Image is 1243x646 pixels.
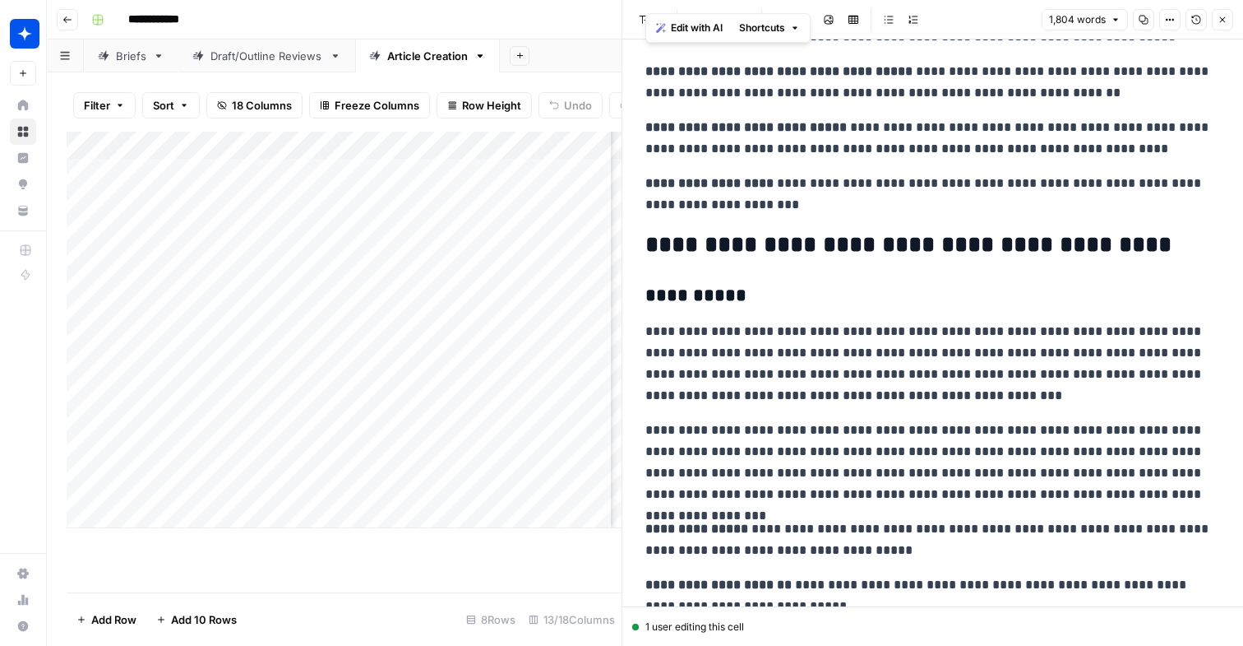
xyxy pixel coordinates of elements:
button: 1,804 words [1042,9,1128,30]
span: Shortcuts [739,21,785,35]
button: Add Row [67,606,146,633]
button: Add 10 Rows [146,606,247,633]
span: Add Row [91,611,136,628]
div: Article Creation [387,48,468,64]
span: 1,804 words [1049,12,1106,27]
a: Settings [10,560,36,587]
button: Undo [538,92,603,119]
span: Edit with AI [671,21,723,35]
button: Help + Support [10,613,36,639]
span: 18 Columns [232,97,292,114]
img: Wiz Logo [10,19,39,49]
button: 18 Columns [206,92,303,119]
span: Sort [153,97,174,114]
div: Draft/Outline Reviews [210,48,323,64]
div: 1 user editing this cell [632,620,1233,634]
span: Freeze Columns [335,97,419,114]
span: Row Height [462,97,521,114]
a: Article Creation [355,40,500,72]
button: Edit with AI [649,17,729,39]
a: Your Data [10,198,36,224]
a: Briefs [84,40,178,72]
button: Sort [142,92,200,119]
span: Filter [84,97,110,114]
button: Shortcuts [732,17,806,39]
button: Workspace: Wiz [10,13,36,54]
a: Draft/Outline Reviews [178,40,355,72]
div: 8 Rows [460,606,522,633]
a: Browse [10,119,36,145]
button: Row Height [437,92,532,119]
div: 13/18 Columns [522,606,621,633]
a: Home [10,92,36,119]
div: Briefs [116,48,146,64]
span: Undo [564,97,592,114]
a: Opportunities [10,171,36,198]
a: Usage [10,587,36,613]
a: Insights [10,145,36,171]
button: Filter [73,92,136,119]
span: Add 10 Rows [171,611,237,628]
button: Freeze Columns [309,92,430,119]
